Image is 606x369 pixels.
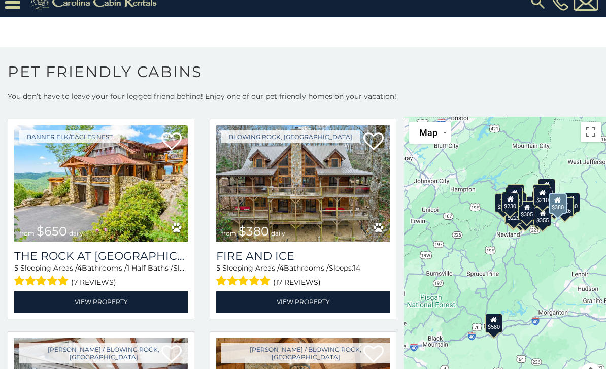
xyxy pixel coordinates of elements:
[19,130,120,143] a: Banner Elk/Eagles Nest
[216,263,390,289] div: Sleeping Areas / Bathrooms / Sleeps:
[409,122,451,144] button: Change map style
[14,125,188,242] a: The Rock at Eagles Nest from $650 daily
[273,276,321,289] span: (17 reviews)
[216,249,390,263] a: Fire And Ice
[495,193,512,212] div: $260
[485,313,502,332] div: $580
[216,263,220,273] span: 5
[14,249,188,263] a: The Rock at [GEOGRAPHIC_DATA]
[37,224,67,239] span: $650
[518,200,535,220] div: $305
[14,125,188,242] img: The Rock at Eagles Nest
[556,197,574,217] div: $226
[505,205,522,224] div: $225
[14,291,188,312] a: View Property
[534,207,551,226] div: $355
[507,184,524,204] div: $325
[221,343,390,363] a: [PERSON_NAME] / Blowing Rock, [GEOGRAPHIC_DATA]
[69,229,83,237] span: daily
[501,193,519,212] div: $230
[127,263,173,273] span: 1 Half Baths /
[19,343,188,363] a: [PERSON_NAME] / Blowing Rock, [GEOGRAPHIC_DATA]
[14,249,188,263] h3: The Rock at Eagles Nest
[538,178,555,197] div: $320
[14,263,188,289] div: Sleeping Areas / Bathrooms / Sleeps:
[549,193,567,213] div: $380
[77,263,82,273] span: 4
[363,131,384,153] a: Add to favorites
[221,229,237,237] span: from
[517,207,534,226] div: $345
[221,130,360,143] a: Blowing Rock, [GEOGRAPHIC_DATA]
[71,276,116,289] span: (7 reviews)
[533,184,550,203] div: $360
[581,122,601,142] button: Toggle fullscreen view
[161,131,182,153] a: Add to favorites
[216,125,390,242] img: Fire And Ice
[216,125,390,242] a: Fire And Ice from $380 daily
[279,263,284,273] span: 4
[353,263,360,273] span: 14
[563,193,580,212] div: $930
[239,224,269,239] span: $380
[271,229,285,237] span: daily
[19,229,35,237] span: from
[506,187,523,206] div: $425
[419,127,437,138] span: Map
[216,291,390,312] a: View Property
[14,263,18,273] span: 5
[534,187,551,206] div: $210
